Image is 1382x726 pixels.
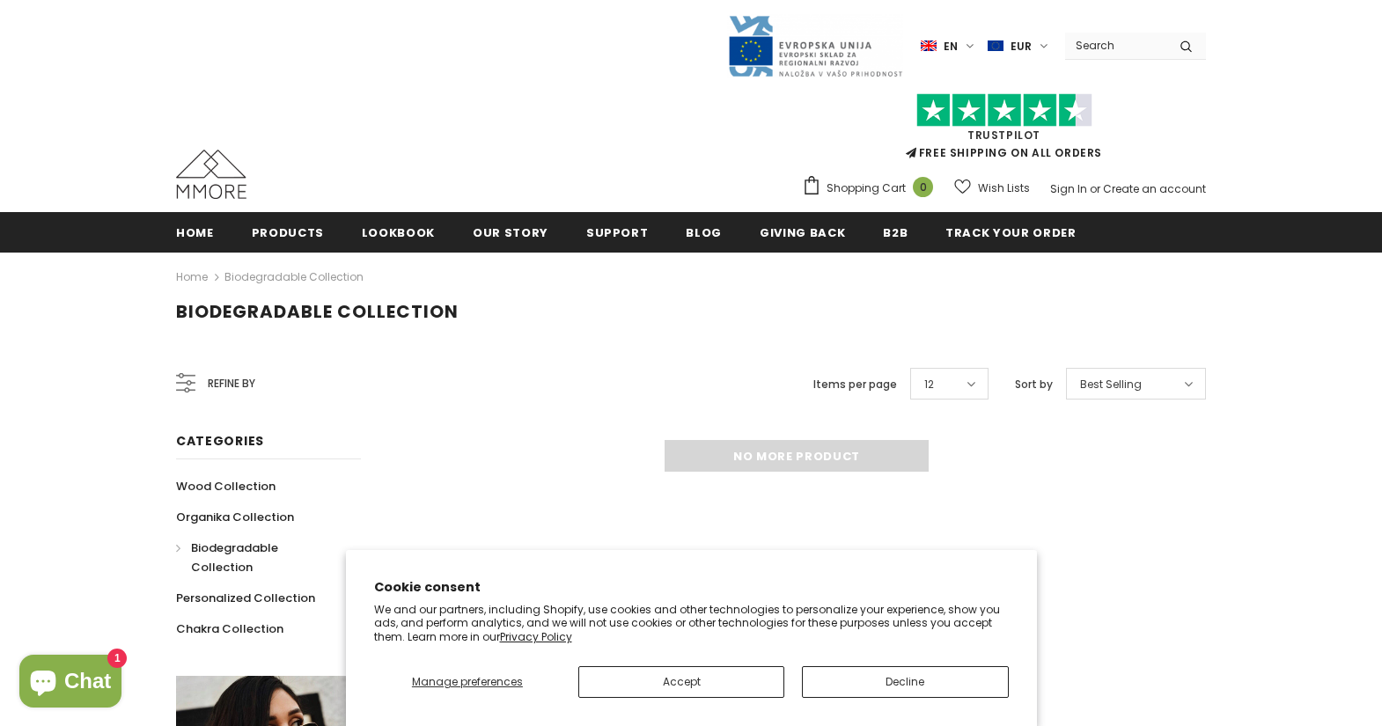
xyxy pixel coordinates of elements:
[802,101,1206,160] span: FREE SHIPPING ON ALL ORDERS
[176,613,283,644] a: Chakra Collection
[813,376,897,393] label: Items per page
[176,532,342,583] a: Biodegradable Collection
[1015,376,1053,393] label: Sort by
[727,38,903,53] a: Javni Razpis
[586,212,649,252] a: support
[954,172,1030,203] a: Wish Lists
[14,655,127,712] inbox-online-store-chat: Shopify online store chat
[967,128,1040,143] a: Trustpilot
[252,224,324,241] span: Products
[176,212,214,252] a: Home
[1065,33,1166,58] input: Search Site
[760,212,845,252] a: Giving back
[224,269,364,284] a: Biodegradable Collection
[760,224,845,241] span: Giving back
[883,212,908,252] a: B2B
[1080,376,1142,393] span: Best Selling
[176,583,315,613] a: Personalized Collection
[473,224,548,241] span: Our Story
[916,93,1092,128] img: Trust Pilot Stars
[176,502,294,532] a: Organika Collection
[945,212,1076,252] a: Track your order
[373,666,561,698] button: Manage preferences
[412,674,523,689] span: Manage preferences
[802,666,1008,698] button: Decline
[586,224,649,241] span: support
[362,224,435,241] span: Lookbook
[578,666,784,698] button: Accept
[176,478,276,495] span: Wood Collection
[176,299,459,324] span: Biodegradable Collection
[176,590,315,606] span: Personalized Collection
[208,374,255,393] span: Refine by
[1103,181,1206,196] a: Create an account
[176,620,283,637] span: Chakra Collection
[1011,38,1032,55] span: EUR
[802,175,942,202] a: Shopping Cart 0
[883,224,908,241] span: B2B
[978,180,1030,197] span: Wish Lists
[500,629,572,644] a: Privacy Policy
[913,177,933,197] span: 0
[191,539,278,576] span: Biodegradable Collection
[176,150,246,199] img: MMORE Cases
[374,603,1009,644] p: We and our partners, including Shopify, use cookies and other technologies to personalize your ex...
[1050,181,1087,196] a: Sign In
[176,224,214,241] span: Home
[252,212,324,252] a: Products
[374,578,1009,597] h2: Cookie consent
[473,212,548,252] a: Our Story
[945,224,1076,241] span: Track your order
[176,509,294,525] span: Organika Collection
[176,432,264,450] span: Categories
[362,212,435,252] a: Lookbook
[686,212,722,252] a: Blog
[921,39,937,54] img: i-lang-1.png
[727,14,903,78] img: Javni Razpis
[176,471,276,502] a: Wood Collection
[944,38,958,55] span: en
[1090,181,1100,196] span: or
[827,180,906,197] span: Shopping Cart
[924,376,934,393] span: 12
[176,267,208,288] a: Home
[686,224,722,241] span: Blog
